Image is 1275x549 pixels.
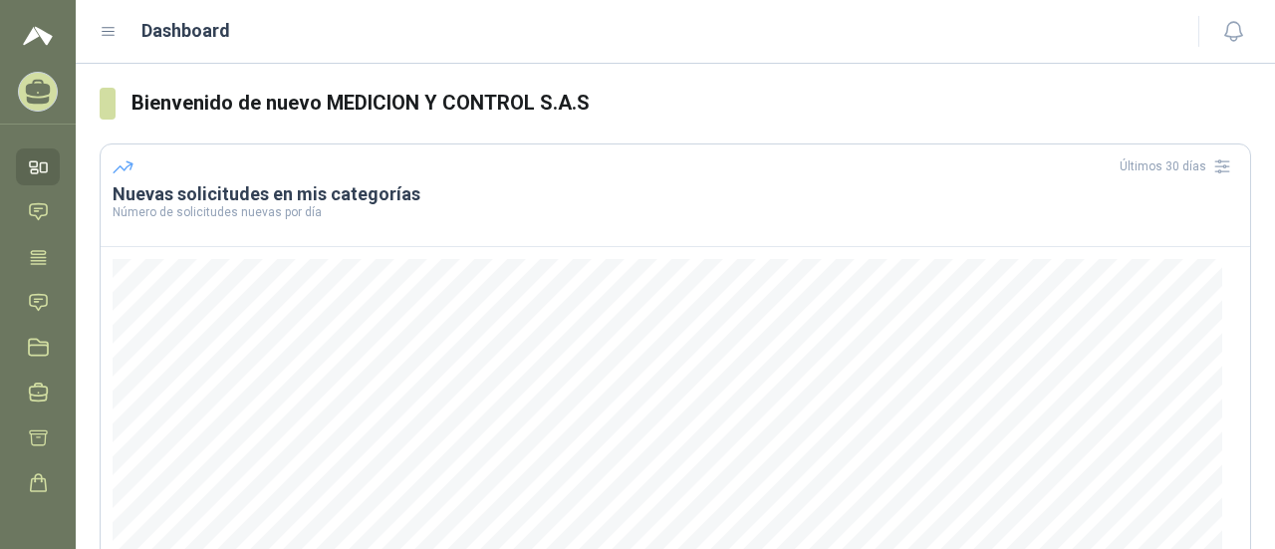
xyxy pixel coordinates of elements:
[23,24,53,48] img: Logo peakr
[131,88,1251,119] h3: Bienvenido de nuevo MEDICION Y CONTROL S.A.S
[113,182,1238,206] h3: Nuevas solicitudes en mis categorías
[1120,150,1238,182] div: Últimos 30 días
[113,206,1238,218] p: Número de solicitudes nuevas por día
[141,17,230,45] h1: Dashboard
